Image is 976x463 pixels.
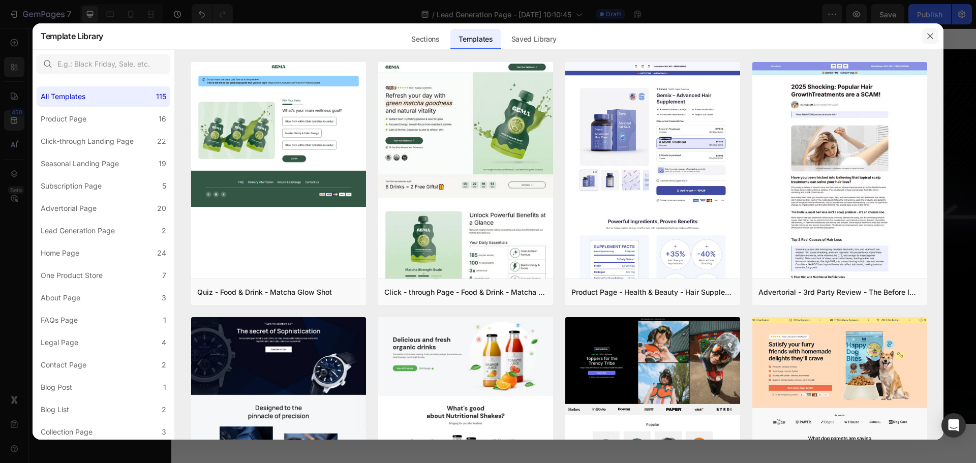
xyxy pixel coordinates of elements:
[185,364,201,382] div: 00
[41,90,85,103] div: All Templates
[37,54,170,74] input: E.g.: Black Friday, Sale, etc.
[41,113,86,125] div: Product Page
[41,247,79,259] div: Home Page
[156,383,173,393] p: DAYS
[98,260,318,292] input: Phone Number
[41,225,115,237] div: Lead Generation Page
[41,23,103,49] h2: Template Library
[162,426,166,438] div: 3
[162,180,166,192] div: 5
[384,286,547,298] div: Click - through Page - Food & Drink - Matcha Glow Shot
[162,359,166,371] div: 2
[213,383,230,393] p: MINS
[163,381,166,393] div: 1
[98,180,318,212] input: Name
[98,220,318,252] input: Email
[41,426,93,438] div: Collection Page
[157,135,166,147] div: 22
[162,225,166,237] div: 2
[41,404,69,416] div: Blog List
[41,202,97,214] div: Advertorial Page
[503,29,565,49] div: Saved Library
[99,345,317,359] p: [DATE] only, hurry up!
[242,364,260,382] div: 30
[162,404,166,416] div: 2
[157,202,166,214] div: 20
[941,413,966,438] div: Open Intercom Messenger
[156,90,166,103] div: 115
[41,336,78,349] div: Legal Page
[538,233,592,241] div: Drop element here
[242,383,260,393] p: SECS
[41,180,102,192] div: Subscription Page
[41,359,86,371] div: Contact Page
[162,292,166,304] div: 3
[41,269,103,282] div: One Product Store
[157,247,166,259] div: 24
[197,286,332,298] div: Quiz - Food & Drink - Matcha Glow Shot
[41,135,134,147] div: Click-through Landing Page
[403,29,447,49] div: Sections
[450,29,501,49] div: Templates
[159,158,166,170] div: 19
[41,158,119,170] div: Seasonal Landing Page
[163,314,166,326] div: 1
[758,286,921,298] div: Advertorial - 3rd Party Review - The Before Image - Hair Supplement
[185,383,201,393] p: HRS
[98,308,318,337] button: TRY OUT NOW
[156,364,173,382] div: 00
[159,113,166,125] div: 16
[41,314,78,326] div: FAQs Page
[173,316,241,330] div: TRY OUT NOW
[41,381,72,393] div: Blog Post
[99,79,393,142] p: Welcome To The Healthiest Fitness You
[191,62,366,207] img: quiz-1.png
[162,269,166,282] div: 7
[213,364,230,382] div: 18
[41,292,80,304] div: About Page
[571,286,734,298] div: Product Page - Health & Beauty - Hair Supplement
[162,336,166,349] div: 4
[99,148,393,163] p: Join us to get information for your personal workout & try out a free class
